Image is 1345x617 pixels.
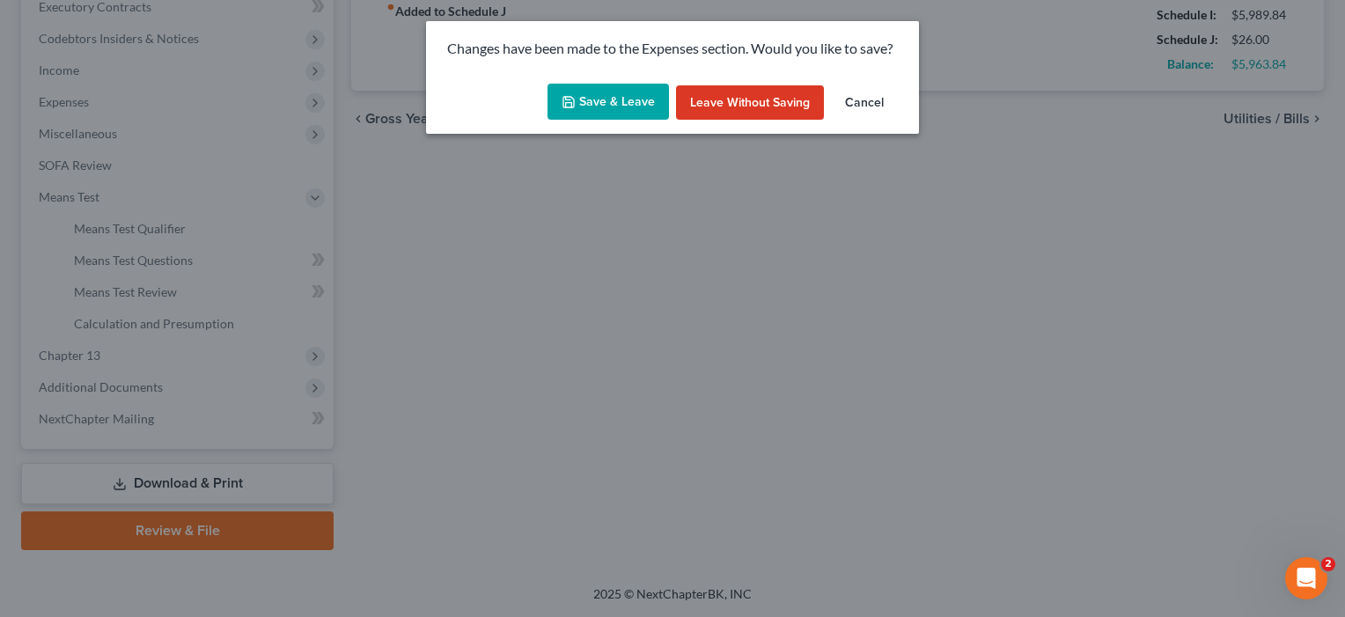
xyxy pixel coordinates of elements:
button: Save & Leave [548,84,669,121]
button: Leave without Saving [676,85,824,121]
p: Changes have been made to the Expenses section. Would you like to save? [447,39,898,59]
iframe: Intercom live chat [1285,557,1327,599]
button: Cancel [831,85,898,121]
span: 2 [1321,557,1335,571]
